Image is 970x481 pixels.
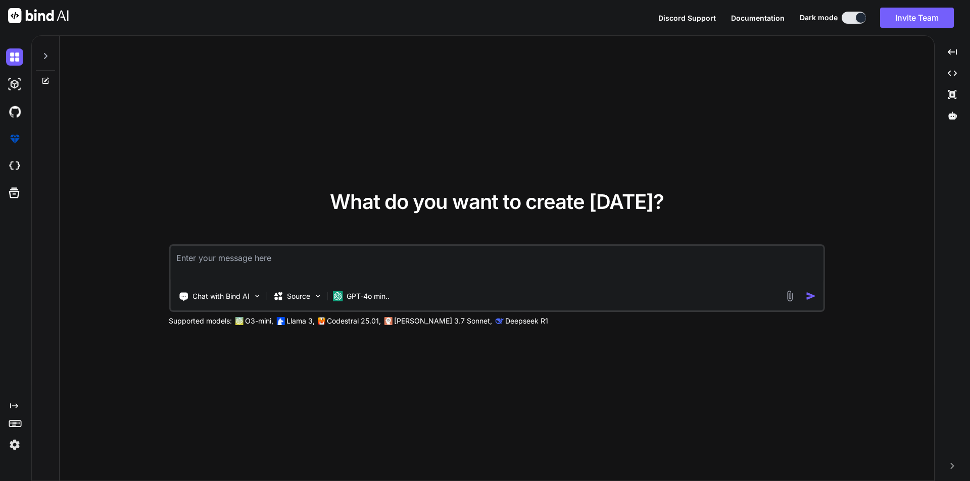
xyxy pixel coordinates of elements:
img: darkAi-studio [6,76,23,93]
img: Llama2 [276,317,284,325]
p: Codestral 25.01, [327,316,381,326]
span: Documentation [731,14,785,22]
button: Documentation [731,13,785,23]
p: Chat with Bind AI [192,291,250,301]
button: Discord Support [658,13,716,23]
img: Mistral-AI [318,317,325,325]
img: Pick Models [313,292,322,300]
p: [PERSON_NAME] 3.7 Sonnet, [394,316,492,326]
img: premium [6,130,23,147]
p: Supported models: [169,316,232,326]
img: Bind AI [8,8,69,23]
p: GPT-4o min.. [347,291,390,301]
img: darkChat [6,48,23,66]
img: GPT-4o mini [332,291,343,301]
img: attachment [784,290,796,302]
span: Dark mode [800,13,838,23]
img: githubDark [6,103,23,120]
img: claude [495,317,503,325]
p: Source [287,291,310,301]
img: icon [806,291,816,301]
p: O3-mini, [245,316,273,326]
span: Discord Support [658,14,716,22]
p: Llama 3, [286,316,315,326]
img: settings [6,436,23,453]
p: Deepseek R1 [505,316,548,326]
img: cloudideIcon [6,157,23,175]
img: Pick Tools [253,292,261,300]
img: claude [384,317,392,325]
span: What do you want to create [DATE]? [330,189,664,214]
img: GPT-4 [235,317,243,325]
button: Invite Team [880,8,954,28]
